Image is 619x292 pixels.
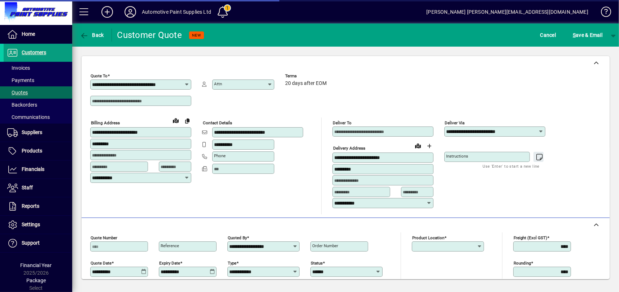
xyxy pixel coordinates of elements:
a: Suppliers [4,124,72,142]
a: Payments [4,74,72,86]
button: Copy to Delivery address [182,115,193,126]
a: Home [4,25,72,43]
span: Package [26,278,46,283]
mat-label: Deliver via [445,120,465,125]
span: Cancel [540,29,556,41]
a: Products [4,142,72,160]
span: Staff [22,185,33,190]
a: Financials [4,160,72,179]
button: Profile [119,5,142,18]
div: Automotive Paint Supplies Ltd [142,6,211,18]
a: Communications [4,111,72,123]
span: Reports [22,203,39,209]
mat-label: Product location [412,235,444,240]
button: Add [96,5,119,18]
span: Financials [22,166,44,172]
app-page-header-button: Back [72,29,112,42]
mat-label: Quote To [91,73,108,78]
span: Quotes [7,90,28,95]
a: Invoices [4,62,72,74]
button: Cancel [539,29,558,42]
button: Back [78,29,106,42]
span: Invoices [7,65,30,71]
button: Choose address [424,140,435,152]
span: Communications [7,114,50,120]
button: Save & Email [569,29,606,42]
span: ave & Email [573,29,602,41]
span: Back [80,32,104,38]
mat-label: Deliver To [333,120,352,125]
span: Payments [7,77,34,83]
mat-label: Reference [161,243,179,248]
mat-hint: Use 'Enter' to start a new line [483,162,540,170]
mat-label: Phone [214,153,226,158]
a: Support [4,234,72,252]
a: Reports [4,197,72,215]
div: Customer Quote [117,29,182,41]
a: Settings [4,216,72,234]
a: View on map [170,115,182,126]
mat-label: Type [228,260,236,265]
mat-label: Status [311,260,323,265]
mat-label: Expiry date [159,260,180,265]
mat-label: Freight (excl GST) [514,235,547,240]
a: Knowledge Base [596,1,610,25]
div: [PERSON_NAME] [PERSON_NAME][EMAIL_ADDRESS][DOMAIN_NAME] [426,6,588,18]
mat-label: Quote date [91,260,112,265]
mat-label: Quoted by [228,235,247,240]
span: Settings [22,222,40,227]
a: View on map [412,140,424,151]
span: NEW [192,33,201,38]
span: S [573,32,576,38]
a: Staff [4,179,72,197]
span: Financial Year [21,262,52,268]
span: Backorders [7,102,37,108]
span: Suppliers [22,129,42,135]
mat-label: Instructions [446,154,468,159]
a: Quotes [4,86,72,99]
span: Customers [22,50,46,55]
mat-label: Rounding [514,260,531,265]
span: Products [22,148,42,154]
span: Support [22,240,40,246]
mat-label: Quote number [91,235,117,240]
span: Terms [285,74,328,78]
mat-label: Attn [214,81,222,86]
span: Home [22,31,35,37]
mat-label: Order number [312,243,338,248]
a: Backorders [4,99,72,111]
span: 20 days after EOM [285,81,327,86]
